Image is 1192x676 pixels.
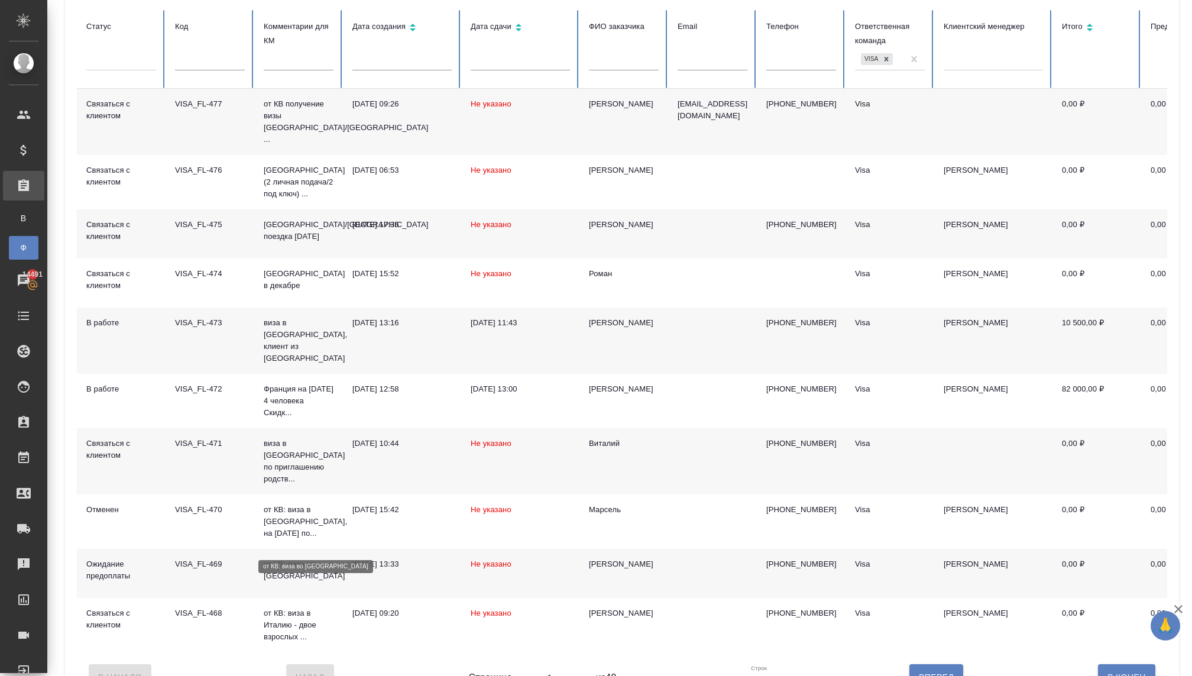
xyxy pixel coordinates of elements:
p: от КВ получение визы [GEOGRAPHIC_DATA]/[GEOGRAPHIC_DATA] ... [264,98,333,145]
p: [PHONE_NUMBER] [766,317,836,329]
p: от КВ: виза в Италию - двое взрослых ... [264,607,333,643]
td: [PERSON_NAME] [934,209,1052,258]
div: Ответственная команда [855,20,925,48]
div: [PERSON_NAME] [589,607,659,619]
div: Visa [855,268,925,280]
div: Статус [86,20,156,34]
span: Ф [15,242,33,254]
div: [DATE] 13:00 [471,383,570,395]
div: [DATE] 13:33 [352,558,452,570]
p: от КВ: виза в [GEOGRAPHIC_DATA], на [DATE] по... [264,504,333,539]
div: [PERSON_NAME] [589,558,659,570]
div: VISA_FL-470 [175,504,245,516]
div: VISA_FL-471 [175,438,245,449]
p: [PHONE_NUMBER] [766,219,836,231]
p: [PHONE_NUMBER] [766,98,836,110]
div: VISA_FL-475 [175,219,245,231]
span: В [15,212,33,224]
div: VISA_FL-473 [175,317,245,329]
div: Visa [855,438,925,449]
div: VISA_FL-474 [175,268,245,280]
div: [DATE] 06:53 [352,164,452,176]
div: [DATE] 10:44 [352,438,452,449]
p: виза в [GEOGRAPHIC_DATA], клиент из [GEOGRAPHIC_DATA] [264,317,333,364]
td: [PERSON_NAME] [934,549,1052,598]
div: [PERSON_NAME] [589,219,659,231]
td: 10 500,00 ₽ [1052,308,1141,374]
td: 0,00 ₽ [1052,209,1141,258]
p: [PHONE_NUMBER] [766,383,836,395]
div: Email [678,20,747,34]
span: Не указано [471,559,511,568]
span: 14491 [15,269,50,280]
td: 0,00 ₽ [1052,89,1141,155]
div: Связаться с клиентом [86,268,156,292]
td: [PERSON_NAME] [934,374,1052,428]
div: Visa [861,53,880,66]
a: В [9,206,38,230]
div: [DATE] 15:42 [352,504,452,516]
td: 0,00 ₽ [1052,549,1141,598]
a: 14491 [3,266,44,295]
p: [PHONE_NUMBER] [766,607,836,619]
td: [PERSON_NAME] [934,258,1052,308]
div: Связаться с клиентом [86,438,156,461]
div: [PERSON_NAME] [589,164,659,176]
div: Visa [855,98,925,110]
div: Связаться с клиентом [86,607,156,631]
p: [PHONE_NUMBER] [766,558,836,570]
div: Код [175,20,245,34]
label: Строк [751,665,767,671]
p: [PHONE_NUMBER] [766,438,836,449]
div: [DATE] 17:36 [352,219,452,231]
div: Visa [855,164,925,176]
span: Не указано [471,609,511,617]
p: [GEOGRAPHIC_DATA]/[GEOGRAPHIC_DATA] поездка [DATE] [264,219,333,242]
div: В работе [86,383,156,395]
div: [DATE] 12:58 [352,383,452,395]
div: [DATE] 13:16 [352,317,452,329]
p: [GEOGRAPHIC_DATA] в декабре [264,268,333,292]
div: Связаться с клиентом [86,219,156,242]
div: Visa [855,607,925,619]
td: [PERSON_NAME] [934,308,1052,374]
td: 0,00 ₽ [1052,598,1141,652]
div: [DATE] 09:26 [352,98,452,110]
div: Visa [855,383,925,395]
span: Не указано [471,505,511,514]
div: Связаться с клиентом [86,98,156,122]
div: [PERSON_NAME] [589,317,659,329]
div: [DATE] 11:43 [471,317,570,329]
div: Виталий [589,438,659,449]
div: Visa [855,558,925,570]
div: Сортировка [1062,20,1132,37]
div: В работе [86,317,156,329]
span: Не указано [471,220,511,229]
td: [PERSON_NAME] [934,598,1052,652]
p: [EMAIL_ADDRESS][DOMAIN_NAME] [678,98,747,122]
div: VISA_FL-476 [175,164,245,176]
div: VISA_FL-472 [175,383,245,395]
div: Ожидание предоплаты [86,558,156,582]
div: VISA_FL-469 [175,558,245,570]
div: Роман [589,268,659,280]
div: [DATE] 15:52 [352,268,452,280]
td: [PERSON_NAME] [934,494,1052,549]
div: Комментарии для КМ [264,20,333,48]
div: Сортировка [352,20,452,37]
p: виза в [GEOGRAPHIC_DATA] по приглашению родств... [264,438,333,485]
div: Клиентский менеджер [944,20,1043,34]
div: Visa [855,219,925,231]
td: 0,00 ₽ [1052,494,1141,549]
span: Не указано [471,166,511,174]
div: Отменен [86,504,156,516]
p: Франция на [DATE] 4 человека Скидк... [264,383,333,419]
div: Телефон [766,20,836,34]
span: 🙏 [1155,613,1175,638]
span: Не указано [471,439,511,448]
div: [DATE] 09:20 [352,607,452,619]
td: [PERSON_NAME] [934,155,1052,209]
div: ФИО заказчика [589,20,659,34]
div: Связаться с клиентом [86,164,156,188]
td: 82 000,00 ₽ [1052,374,1141,428]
